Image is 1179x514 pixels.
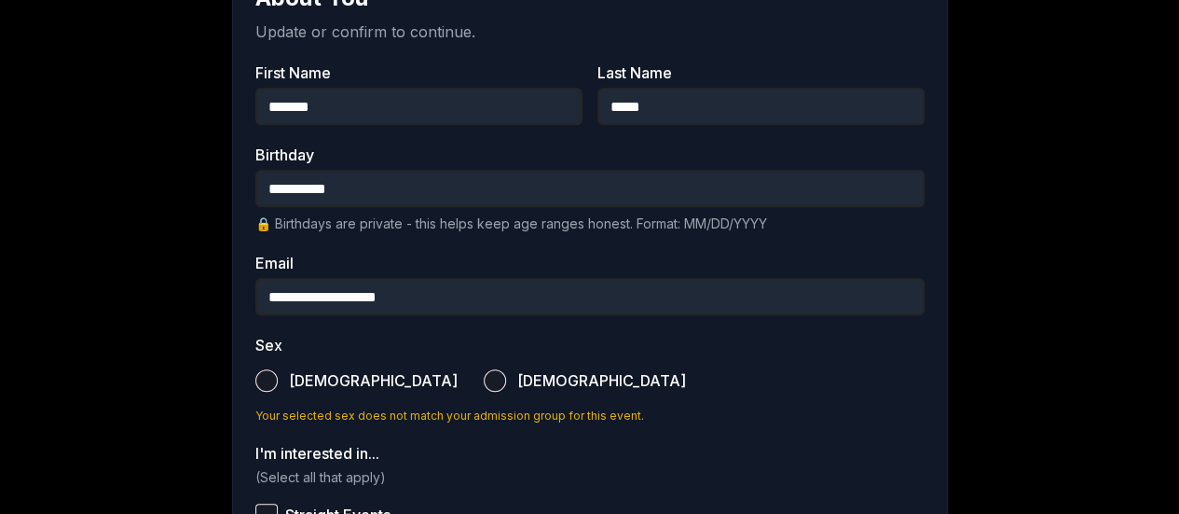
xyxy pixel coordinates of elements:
p: Your selected sex does not match your admission group for this event. [255,409,925,424]
span: [DEMOGRAPHIC_DATA] [517,373,686,388]
label: First Name [255,65,583,80]
label: Email [255,256,925,271]
span: [DEMOGRAPHIC_DATA] [289,373,458,388]
p: 🔒 Birthdays are private - this helps keep age ranges honest. Format: MM/DD/YYYY [255,215,925,233]
label: I'm interested in... [255,446,925,461]
label: Last Name [597,65,925,80]
button: [DEMOGRAPHIC_DATA] [484,369,506,392]
label: Birthday [255,147,925,162]
p: Update or confirm to continue. [255,21,925,43]
label: Sex [255,338,925,353]
button: [DEMOGRAPHIC_DATA] [255,369,278,392]
p: (Select all that apply) [255,468,925,487]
